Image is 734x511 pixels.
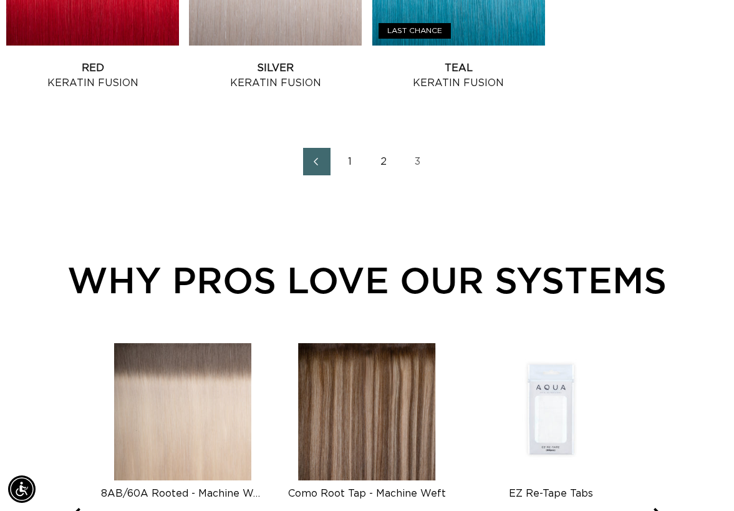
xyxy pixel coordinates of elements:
[483,343,620,480] img: EZ Re-Tape Tabs
[189,61,362,90] a: Silver Keratin Fusion
[303,148,331,175] a: Previous page
[101,487,265,500] div: 8AB/60A Rooted - Machine Weft
[672,451,734,511] iframe: Chat Widget
[101,476,265,500] a: 8AB/60A Rooted - Machine Weft
[285,487,449,500] div: Como Root Tap - Machine Weft
[6,148,728,175] nav: Pagination
[469,487,633,500] div: EZ Re-Tape Tabs
[64,253,671,307] div: WHY PROS LOVE OUR SYSTEMS
[372,61,545,90] a: Teal Keratin Fusion
[114,343,251,480] img: 8AB/60A Rooted - Machine Weft
[337,148,364,175] a: Page 1
[404,148,432,175] a: Page 3
[299,343,436,480] img: Como Root Tap - Machine Weft
[6,61,179,90] a: Red Keratin Fusion
[8,475,36,503] div: Accessibility Menu
[370,148,398,175] a: Page 2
